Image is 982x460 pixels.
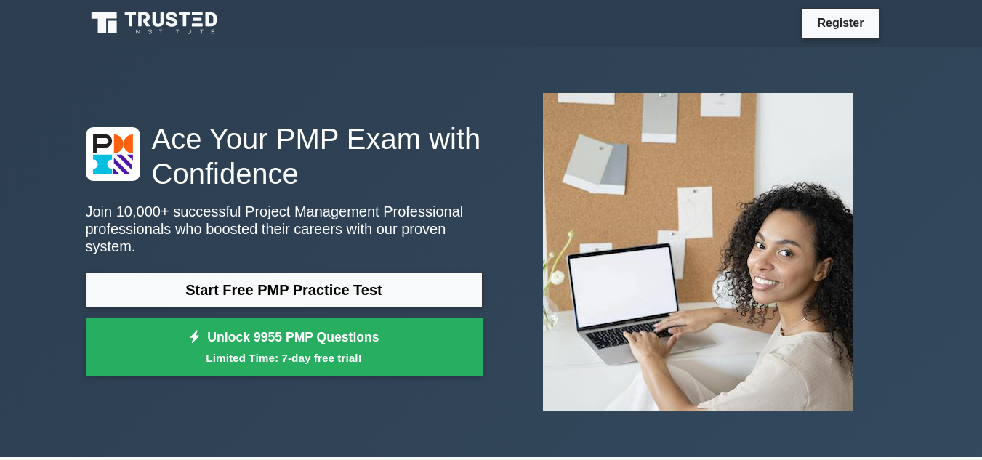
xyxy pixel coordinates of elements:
[86,273,483,307] a: Start Free PMP Practice Test
[86,121,483,191] h1: Ace Your PMP Exam with Confidence
[104,350,464,366] small: Limited Time: 7-day free trial!
[86,318,483,376] a: Unlock 9955 PMP QuestionsLimited Time: 7-day free trial!
[808,14,872,32] a: Register
[86,203,483,255] p: Join 10,000+ successful Project Management Professional professionals who boosted their careers w...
